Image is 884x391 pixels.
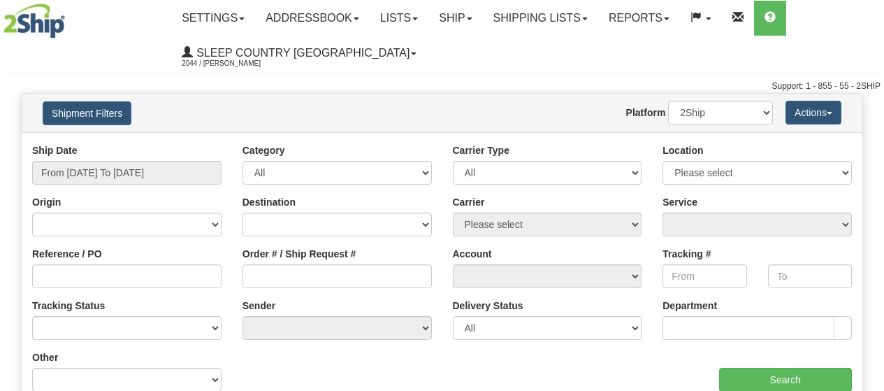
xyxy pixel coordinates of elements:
[768,264,852,288] input: To
[32,299,105,313] label: Tracking Status
[43,101,131,125] button: Shipment Filters
[32,247,102,261] label: Reference / PO
[598,1,680,36] a: Reports
[370,1,428,36] a: Lists
[3,3,65,38] img: logo2044.jpg
[242,299,275,313] label: Sender
[242,247,356,261] label: Order # / Ship Request #
[626,106,666,120] label: Platform
[171,36,427,71] a: Sleep Country [GEOGRAPHIC_DATA] 2044 / [PERSON_NAME]
[242,143,285,157] label: Category
[453,247,492,261] label: Account
[242,195,296,209] label: Destination
[255,1,370,36] a: Addressbook
[32,195,61,209] label: Origin
[662,299,717,313] label: Department
[453,143,509,157] label: Carrier Type
[193,47,410,59] span: Sleep Country [GEOGRAPHIC_DATA]
[32,143,78,157] label: Ship Date
[428,1,482,36] a: Ship
[785,101,841,125] button: Actions
[852,124,883,266] iframe: chat widget
[453,299,523,313] label: Delivery Status
[662,247,711,261] label: Tracking #
[171,1,255,36] a: Settings
[182,57,287,71] span: 2044 / [PERSON_NAME]
[483,1,598,36] a: Shipping lists
[662,195,697,209] label: Service
[662,264,746,288] input: From
[3,80,881,92] div: Support: 1 - 855 - 55 - 2SHIP
[453,195,485,209] label: Carrier
[32,350,58,364] label: Other
[662,143,703,157] label: Location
